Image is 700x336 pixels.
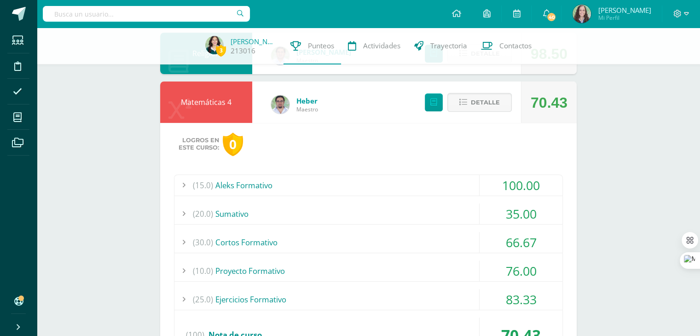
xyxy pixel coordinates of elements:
[480,261,562,281] div: 76.00
[471,94,500,111] span: Detalle
[193,232,213,253] span: (30.0)
[231,46,255,56] a: 213016
[283,28,341,64] a: Punteos
[573,5,591,23] img: 3752133d52f33eb8572d150d85f25ab5.png
[160,81,252,123] div: Matemáticas 4
[193,203,213,224] span: (20.0)
[223,133,243,156] div: 0
[174,289,562,310] div: Ejercicios Formativo
[193,261,213,281] span: (10.0)
[193,289,213,310] span: (25.0)
[341,28,407,64] a: Actividades
[174,232,562,253] div: Cortos Formativo
[174,203,562,224] div: Sumativo
[205,36,224,54] img: 19fd57cbccd203f7a017b6ab33572914.png
[193,175,213,196] span: (15.0)
[598,6,651,15] span: [PERSON_NAME]
[598,14,651,22] span: Mi Perfil
[174,261,562,281] div: Proyecto Formativo
[179,137,219,151] span: Logros en este curso:
[447,93,512,112] button: Detalle
[174,175,562,196] div: Aleks Formativo
[480,232,562,253] div: 66.67
[271,95,289,114] img: 00229b7027b55c487e096d516d4a36c4.png
[363,41,400,51] span: Actividades
[296,96,318,105] a: Heber
[231,37,277,46] a: [PERSON_NAME]
[308,41,334,51] span: Punteos
[480,289,562,310] div: 83.33
[480,203,562,224] div: 35.00
[499,41,532,51] span: Contactos
[531,82,567,123] div: 70.43
[407,28,474,64] a: Trayectoria
[480,175,562,196] div: 100.00
[296,105,318,113] span: Maestro
[546,12,556,22] span: 40
[430,41,467,51] span: Trayectoria
[216,45,226,56] span: 3
[43,6,250,22] input: Busca un usuario...
[474,28,538,64] a: Contactos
